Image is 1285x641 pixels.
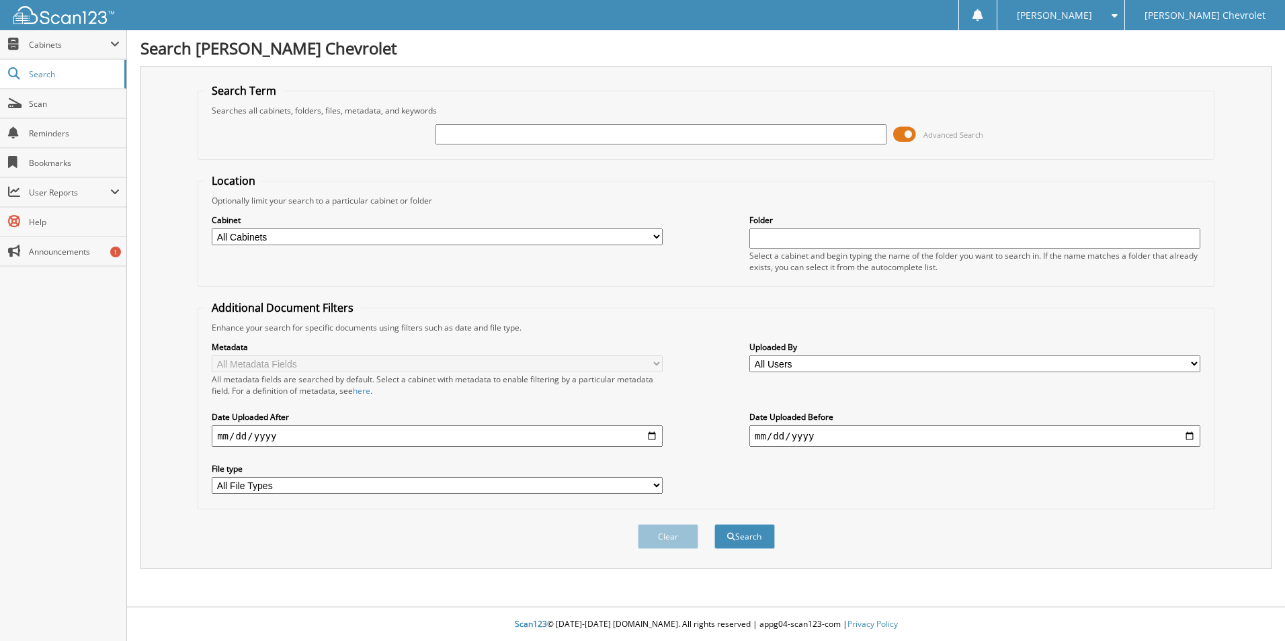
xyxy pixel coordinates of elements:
[212,425,663,447] input: start
[847,618,898,630] a: Privacy Policy
[212,463,663,474] label: File type
[749,341,1200,353] label: Uploaded By
[29,157,120,169] span: Bookmarks
[29,98,120,110] span: Scan
[515,618,547,630] span: Scan123
[140,37,1272,59] h1: Search [PERSON_NAME] Chevrolet
[29,187,110,198] span: User Reports
[29,39,110,50] span: Cabinets
[212,341,663,353] label: Metadata
[205,105,1207,116] div: Searches all cabinets, folders, files, metadata, and keywords
[29,246,120,257] span: Announcements
[212,374,663,396] div: All metadata fields are searched by default. Select a cabinet with metadata to enable filtering b...
[205,195,1207,206] div: Optionally limit your search to a particular cabinet or folder
[29,69,118,80] span: Search
[1017,11,1092,19] span: [PERSON_NAME]
[749,411,1200,423] label: Date Uploaded Before
[13,6,114,24] img: scan123-logo-white.svg
[110,247,121,257] div: 1
[205,322,1207,333] div: Enhance your search for specific documents using filters such as date and file type.
[127,608,1285,641] div: © [DATE]-[DATE] [DOMAIN_NAME]. All rights reserved | appg04-scan123-com |
[205,173,262,188] legend: Location
[205,300,360,315] legend: Additional Document Filters
[29,216,120,228] span: Help
[1145,11,1266,19] span: [PERSON_NAME] Chevrolet
[638,524,698,549] button: Clear
[749,425,1200,447] input: end
[353,385,370,396] a: here
[212,214,663,226] label: Cabinet
[212,411,663,423] label: Date Uploaded After
[749,214,1200,226] label: Folder
[205,83,283,98] legend: Search Term
[714,524,775,549] button: Search
[29,128,120,139] span: Reminders
[749,250,1200,273] div: Select a cabinet and begin typing the name of the folder you want to search in. If the name match...
[923,130,983,140] span: Advanced Search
